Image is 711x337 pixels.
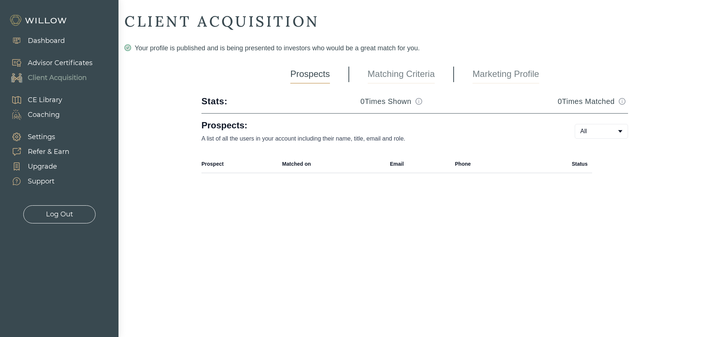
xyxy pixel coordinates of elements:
span: check-circle [124,44,131,51]
div: Advisor Certificates [28,58,93,68]
a: Upgrade [4,159,69,174]
span: info-circle [619,98,625,105]
p: A list of all the users in your account including their name, title, email and role. [201,134,551,143]
div: Log Out [46,209,73,219]
a: CE Library [4,92,62,107]
span: All [580,127,587,136]
a: Prospects [290,65,330,84]
th: Prospect [201,155,278,173]
a: Coaching [4,107,62,122]
th: Status [521,155,592,173]
a: Refer & Earn [4,144,69,159]
div: Settings [28,132,55,142]
a: Dashboard [4,33,65,48]
th: Matched on [278,155,385,173]
th: Phone [451,155,521,173]
th: Email [385,155,451,173]
div: Stats: [201,95,227,107]
h1: Prospects: [201,119,551,131]
button: Match info [413,95,425,107]
h3: 0 Times Matched [558,96,615,107]
div: Dashboard [28,36,65,46]
a: Client Acquisition [4,70,93,85]
div: Coaching [28,110,60,120]
h3: 0 Times Shown [360,96,411,107]
a: Settings [4,129,69,144]
span: caret-down [617,128,623,134]
div: CE Library [28,95,62,105]
div: Upgrade [28,162,57,172]
div: Refer & Earn [28,147,69,157]
div: Client Acquisition [28,73,87,83]
a: Marketing Profile [473,65,539,84]
button: Match info [616,95,628,107]
div: Support [28,176,54,186]
a: Advisor Certificates [4,55,93,70]
img: Willow [9,14,69,26]
div: CLIENT ACQUISITION [124,12,705,31]
span: info-circle [415,98,422,105]
a: Matching Criteria [368,65,435,84]
div: Your profile is published and is being presented to investors who would be a great match for you. [124,43,705,53]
